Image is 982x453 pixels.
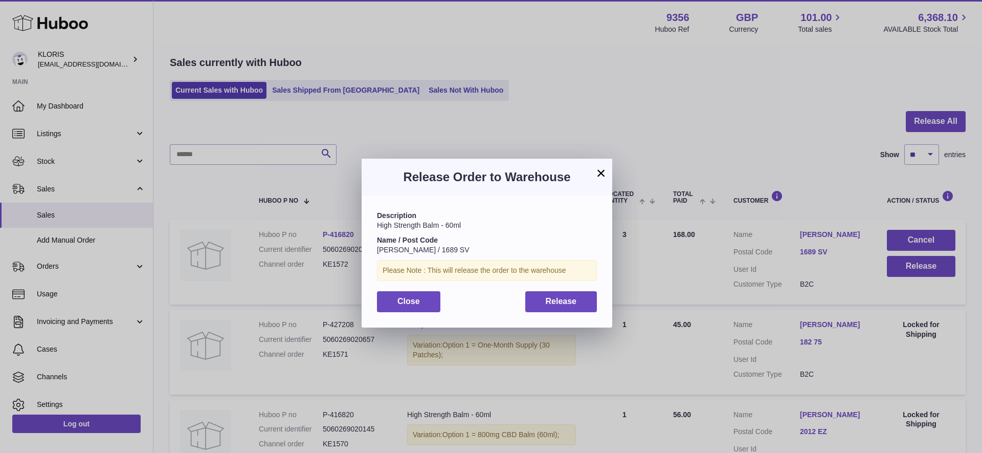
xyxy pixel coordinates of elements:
strong: Description [377,211,416,220]
span: [PERSON_NAME] / 1689 SV [377,246,470,254]
strong: Name / Post Code [377,236,438,244]
button: Close [377,291,440,312]
span: Release [546,297,577,306]
span: High Strength Balm - 60ml [377,221,461,229]
button: × [595,167,607,179]
div: Please Note : This will release the order to the warehouse [377,260,597,281]
h3: Release Order to Warehouse [377,169,597,185]
span: Close [397,297,420,306]
button: Release [525,291,597,312]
